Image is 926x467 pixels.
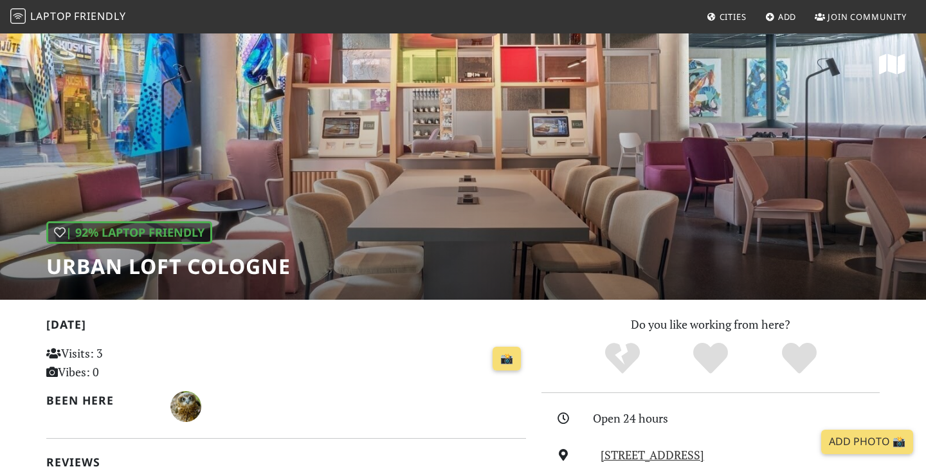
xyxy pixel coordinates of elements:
[30,9,72,23] span: Laptop
[810,5,912,28] a: Join Community
[170,391,201,422] img: 2954-maksim.jpg
[720,11,747,23] span: Cities
[493,347,521,371] a: 📸
[778,11,797,23] span: Add
[46,394,155,407] h2: Been here
[46,254,291,279] h1: URBAN LOFT Cologne
[10,8,26,24] img: LaptopFriendly
[755,341,844,376] div: Definitely!
[593,409,887,428] div: Open 24 hours
[666,341,755,376] div: Yes
[821,430,913,454] a: Add Photo 📸
[46,221,212,244] div: | 92% Laptop Friendly
[74,9,125,23] span: Friendly
[541,315,880,334] p: Do you like working from here?
[578,341,667,376] div: No
[46,318,526,336] h2: [DATE]
[702,5,752,28] a: Cities
[828,11,907,23] span: Join Community
[10,6,126,28] a: LaptopFriendly LaptopFriendly
[170,398,201,413] span: Максим Сабянин
[46,344,196,381] p: Visits: 3 Vibes: 0
[760,5,802,28] a: Add
[601,447,704,462] a: [STREET_ADDRESS]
